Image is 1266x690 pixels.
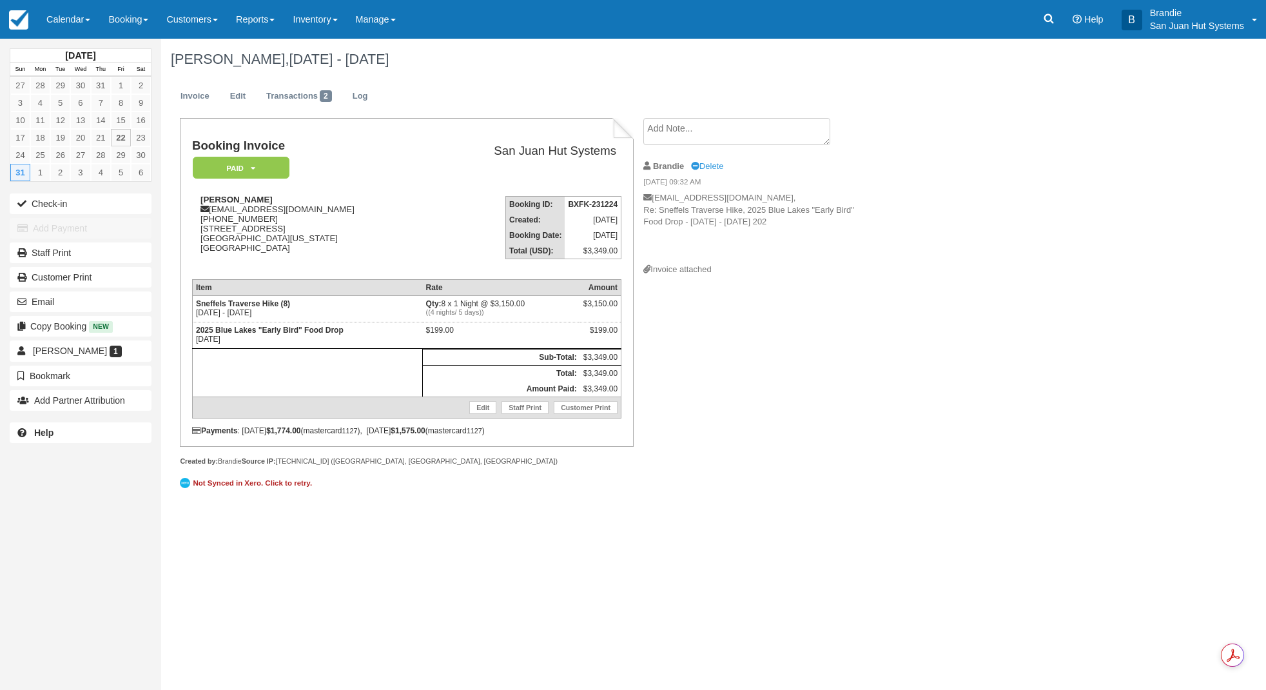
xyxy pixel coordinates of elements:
[70,164,90,181] a: 3
[565,228,621,243] td: [DATE]
[1073,15,1082,24] i: Help
[50,77,70,94] a: 29
[565,243,621,259] td: $3,349.00
[653,161,684,171] strong: Brandie
[70,63,90,77] th: Wed
[502,401,549,414] a: Staff Print
[30,112,50,129] a: 11
[643,177,861,191] em: [DATE] 09:32 AM
[110,346,122,357] span: 1
[580,279,621,295] th: Amount
[434,144,617,158] h2: San Juan Hut Systems
[10,422,151,443] a: Help
[200,195,273,204] strong: [PERSON_NAME]
[289,51,389,67] span: [DATE] - [DATE]
[568,200,618,209] strong: BXFK-231224
[10,267,151,288] a: Customer Print
[91,77,111,94] a: 31
[193,157,289,179] em: Paid
[70,129,90,146] a: 20
[9,10,28,30] img: checkfront-main-nav-mini-logo.png
[343,84,378,109] a: Log
[111,63,131,77] th: Fri
[192,279,422,295] th: Item
[565,212,621,228] td: [DATE]
[192,139,429,153] h1: Booking Invoice
[50,164,70,181] a: 2
[423,322,580,348] td: $199.00
[131,129,151,146] a: 23
[242,457,276,465] strong: Source IP:
[180,457,633,466] div: Brandie [TECHNICAL_ID] ([GEOGRAPHIC_DATA], [GEOGRAPHIC_DATA], [GEOGRAPHIC_DATA])
[91,164,111,181] a: 4
[10,242,151,263] a: Staff Print
[65,50,95,61] strong: [DATE]
[580,381,621,397] td: $3,349.00
[70,94,90,112] a: 6
[580,349,621,365] td: $3,349.00
[192,156,285,180] a: Paid
[469,401,496,414] a: Edit
[426,299,442,308] strong: Qty
[131,77,151,94] a: 2
[266,426,300,435] strong: $1,774.00
[111,146,131,164] a: 29
[171,84,219,109] a: Invoice
[196,299,290,308] strong: Sneffels Traverse Hike (8)
[10,193,151,214] button: Check-in
[192,426,621,435] div: : [DATE] (mastercard ), [DATE] (mastercard )
[220,84,255,109] a: Edit
[10,390,151,411] button: Add Partner Attribution
[34,428,54,438] b: Help
[192,195,429,269] div: [EMAIL_ADDRESS][DOMAIN_NAME] [PHONE_NUMBER] [STREET_ADDRESS] [GEOGRAPHIC_DATA][US_STATE] [GEOGRAP...
[10,94,30,112] a: 3
[131,94,151,112] a: 9
[10,366,151,386] button: Bookmark
[192,295,422,322] td: [DATE] - [DATE]
[33,346,107,356] span: [PERSON_NAME]
[91,63,111,77] th: Thu
[423,279,580,295] th: Rate
[91,146,111,164] a: 28
[10,291,151,312] button: Email
[30,129,50,146] a: 18
[10,63,30,77] th: Sun
[506,228,565,243] th: Booking Date:
[50,112,70,129] a: 12
[30,164,50,181] a: 1
[423,295,580,322] td: 8 x 1 Night @ $3,150.00
[583,299,618,319] div: $3,150.00
[30,63,50,77] th: Mon
[192,426,238,435] strong: Payments
[10,146,30,164] a: 24
[91,94,111,112] a: 7
[583,326,618,345] div: $199.00
[423,349,580,365] th: Sub-Total:
[1150,6,1244,19] p: Brandie
[50,94,70,112] a: 5
[131,146,151,164] a: 30
[426,308,577,316] em: ((4 nights/ 5 days))
[10,218,151,239] button: Add Payment
[1122,10,1142,30] div: B
[70,77,90,94] a: 30
[91,112,111,129] a: 14
[196,326,344,335] strong: 2025 Blue Lakes "Early Bird" Food Drop
[10,316,151,337] button: Copy Booking New
[171,52,1101,67] h1: [PERSON_NAME],
[30,94,50,112] a: 4
[554,401,618,414] a: Customer Print
[91,129,111,146] a: 21
[70,112,90,129] a: 13
[10,77,30,94] a: 27
[506,197,565,213] th: Booking ID:
[180,476,315,490] a: Not Synced in Xero. Click to retry.
[10,340,151,361] a: [PERSON_NAME] 1
[10,112,30,129] a: 10
[111,94,131,112] a: 8
[50,129,70,146] a: 19
[30,146,50,164] a: 25
[506,212,565,228] th: Created:
[111,164,131,181] a: 5
[30,77,50,94] a: 28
